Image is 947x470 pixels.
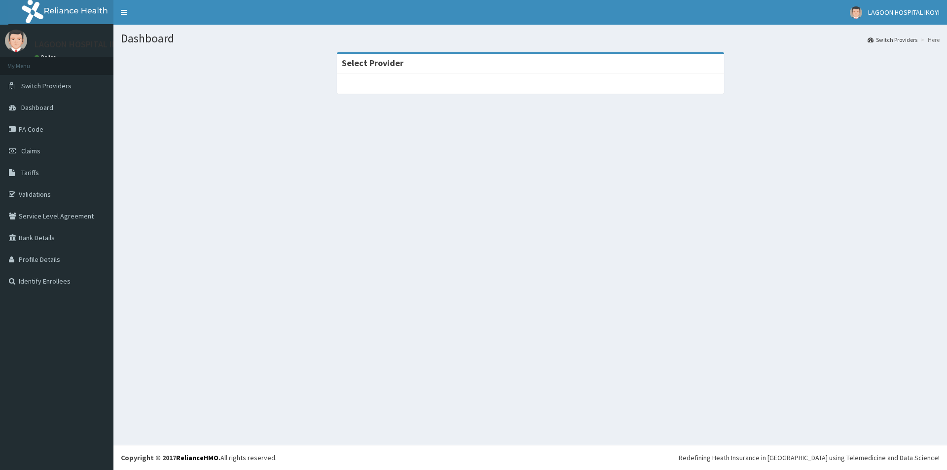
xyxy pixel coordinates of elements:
[121,453,220,462] strong: Copyright © 2017 .
[342,57,403,69] strong: Select Provider
[868,36,917,44] a: Switch Providers
[113,445,947,470] footer: All rights reserved.
[918,36,940,44] li: Here
[679,453,940,463] div: Redefining Heath Insurance in [GEOGRAPHIC_DATA] using Telemedicine and Data Science!
[868,8,940,17] span: LAGOON HOSPITAL IKOYI
[21,103,53,112] span: Dashboard
[850,6,862,19] img: User Image
[35,54,58,61] a: Online
[21,146,40,155] span: Claims
[176,453,219,462] a: RelianceHMO
[121,32,940,45] h1: Dashboard
[5,30,27,52] img: User Image
[21,168,39,177] span: Tariffs
[35,40,130,49] p: LAGOON HOSPITAL IKOYI
[21,81,72,90] span: Switch Providers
